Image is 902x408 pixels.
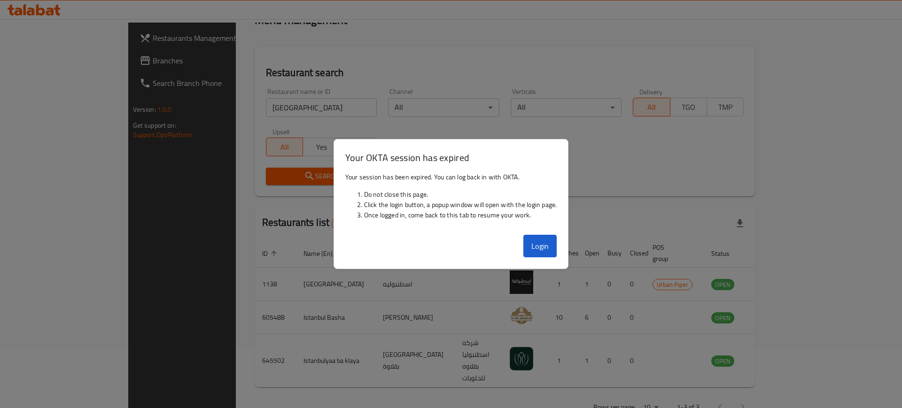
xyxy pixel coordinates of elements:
li: Once logged in, come back to this tab to resume your work. [364,210,557,220]
li: Do not close this page. [364,189,557,200]
div: Your session has been expired. You can log back in with OKTA. [334,168,568,231]
li: Click the login button, a popup window will open with the login page. [364,200,557,210]
button: Login [523,235,557,257]
h3: Your OKTA session has expired [345,151,557,164]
